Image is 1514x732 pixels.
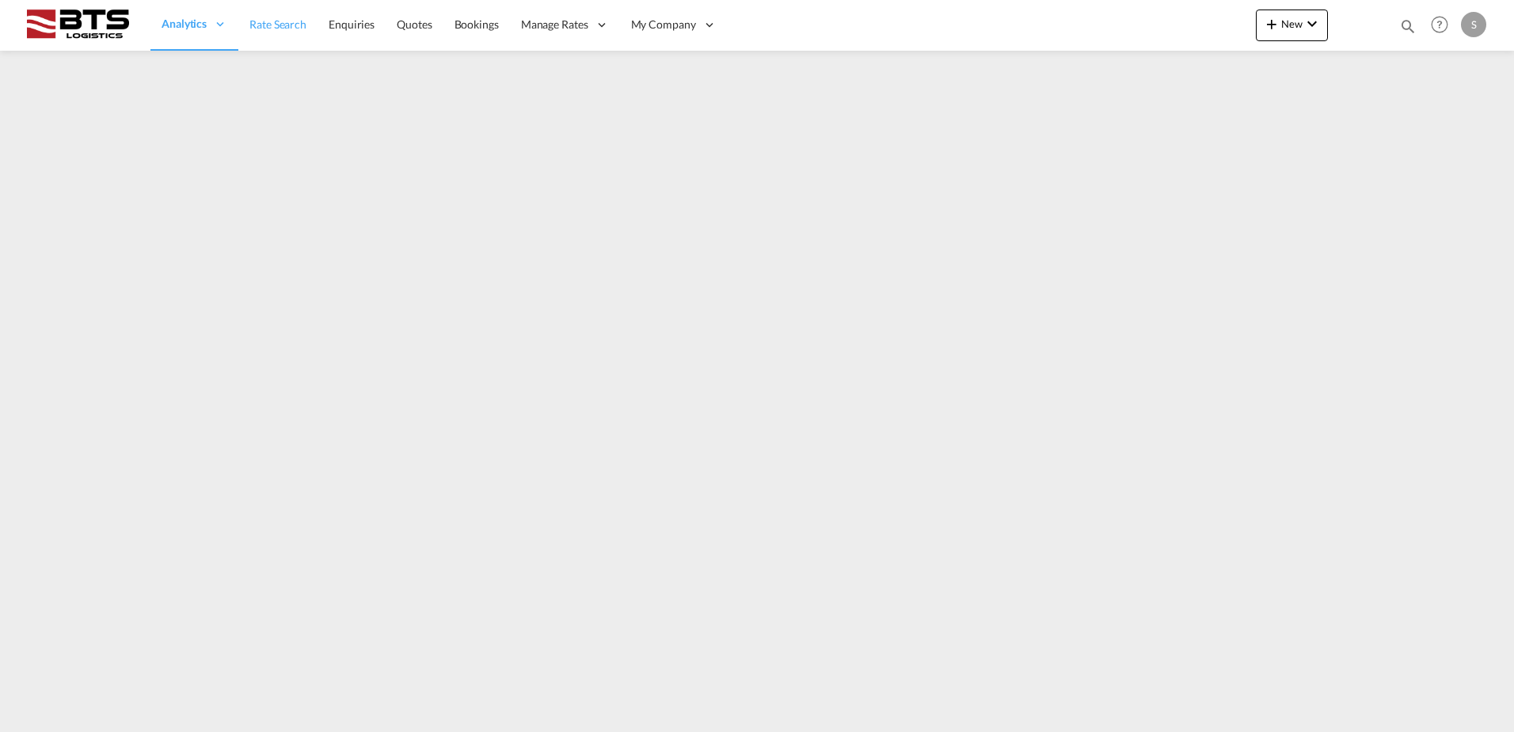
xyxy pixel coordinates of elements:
[1426,11,1453,38] span: Help
[1303,14,1322,33] md-icon: icon-chevron-down
[162,16,207,32] span: Analytics
[1461,12,1486,37] div: S
[397,17,432,31] span: Quotes
[631,17,696,32] span: My Company
[1262,14,1281,33] md-icon: icon-plus 400-fg
[521,17,588,32] span: Manage Rates
[24,7,131,43] img: cdcc71d0be7811ed9adfbf939d2aa0e8.png
[1426,11,1461,40] div: Help
[1399,17,1417,41] div: icon-magnify
[1399,17,1417,35] md-icon: icon-magnify
[329,17,375,31] span: Enquiries
[1262,17,1322,30] span: New
[1256,10,1328,41] button: icon-plus 400-fgNewicon-chevron-down
[455,17,499,31] span: Bookings
[249,17,306,31] span: Rate Search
